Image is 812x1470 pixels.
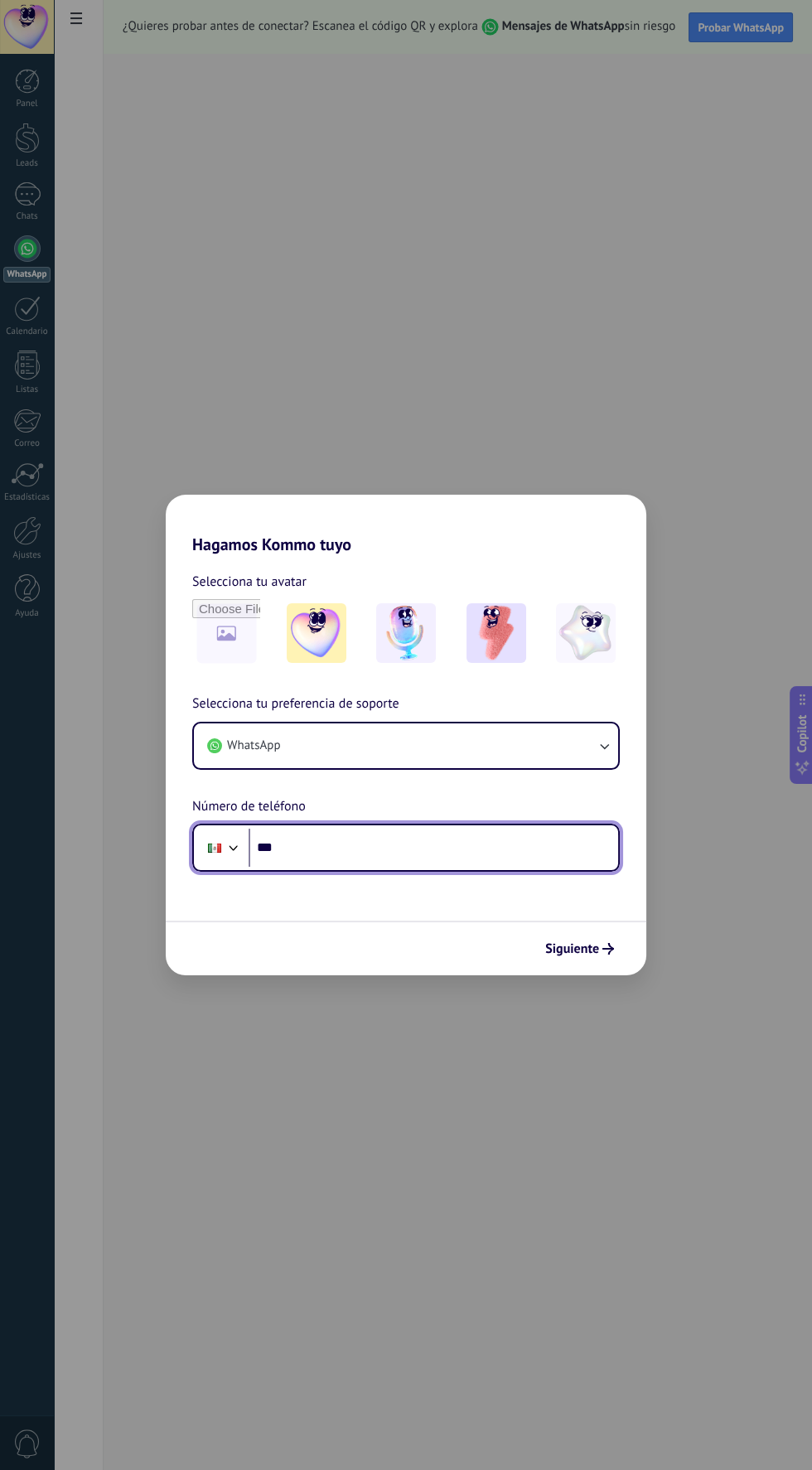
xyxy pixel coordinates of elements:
[192,694,399,715] span: Selecciona tu preferencia de soporte
[199,830,230,865] div: Mexico: + 52
[376,603,436,663] img: -2.jpeg
[192,571,307,592] span: Selecciona tu avatar
[466,603,526,663] img: -3.jpeg
[192,796,306,818] span: Número de teléfono
[545,943,599,955] span: Siguiente
[556,603,616,663] img: -4.jpeg
[287,603,346,663] img: -1.jpeg
[538,935,621,963] button: Siguiente
[194,723,618,768] button: WhatsApp
[166,495,646,554] h2: Hagamos Kommo tuyo
[227,737,280,754] span: WhatsApp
